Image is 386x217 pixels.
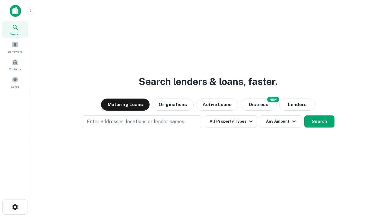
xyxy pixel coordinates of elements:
[87,118,184,125] p: Enter addresses, locations or lender names
[279,99,315,111] button: Lenders
[139,74,277,89] h3: Search lenders & loans, faster.
[2,39,28,55] a: Borrowers
[205,115,257,127] button: All Property Types
[2,74,28,90] a: Saved
[82,115,202,128] button: Enter addresses, locations or lender names
[2,56,28,73] a: Contacts
[196,99,238,111] button: Active Loans
[2,21,28,38] a: Search
[304,115,334,127] button: Search
[10,5,21,17] img: capitalize-icon.png
[152,99,194,111] button: Originations
[356,169,386,198] iframe: Chat Widget
[241,99,277,111] button: Search distressed loans with lien and other non-mortgage details.
[267,97,279,102] div: NEW
[9,67,21,71] span: Contacts
[260,115,302,127] button: Any Amount
[8,49,22,54] span: Borrowers
[101,99,150,111] button: Maturing Loans
[11,84,20,89] span: Saved
[10,32,21,36] span: Search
